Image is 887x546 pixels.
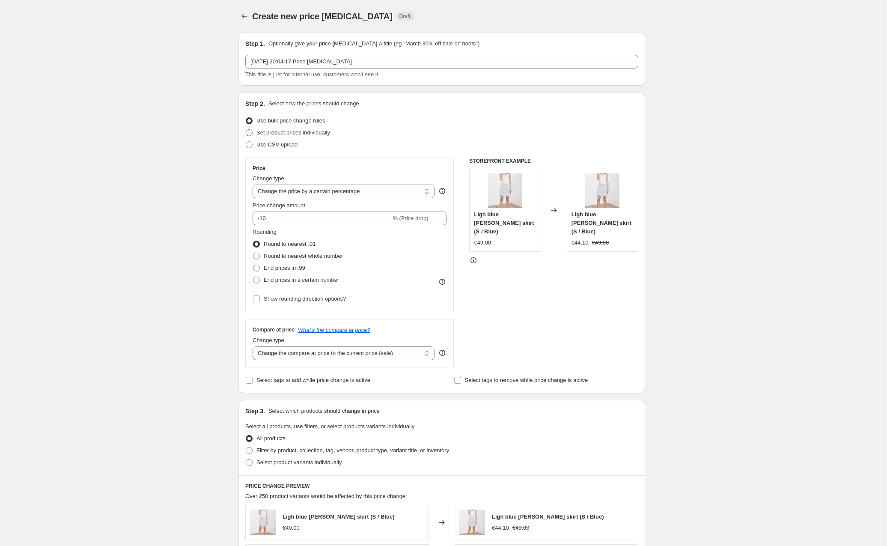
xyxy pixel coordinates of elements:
[268,39,479,48] p: Optionally give your price [MEDICAL_DATA] a title (eg "March 30% off sale on boots")
[253,337,284,343] span: Change type
[459,510,485,535] img: 849_80x.jpg
[250,510,276,535] img: 849_80x.jpg
[571,211,631,235] span: Ligh blue [PERSON_NAME] skirt (S / Blue)
[256,117,325,124] span: Use bulk price change rules
[256,447,449,454] span: Filter by product, collection, tag, vendor, product type, variant title, or inventory
[245,407,265,415] h2: Step 3.
[283,513,394,520] span: Ligh blue [PERSON_NAME] skirt (S / Blue)
[264,277,339,283] span: End prices in a certain number
[298,327,370,333] button: What's the compare at price?
[245,493,407,499] span: Over 250 product variants would be affected by this price change:
[245,423,414,430] span: Select all products, use filters, or select products variants individually
[245,483,638,489] h6: PRICE CHANGE PREVIEW
[256,129,330,136] span: Set product prices individually
[264,253,343,259] span: Round to nearest whole number
[245,55,638,69] input: 30% off holiday sale
[256,377,370,383] span: Select tags to add while price change is active
[256,141,298,148] span: Use CSV upload
[585,173,619,208] img: 849_80x.jpg
[252,12,393,21] span: Create new price [MEDICAL_DATA]
[438,349,446,357] div: help
[264,265,305,271] span: End prices in .99
[253,229,277,235] span: Rounding
[253,202,305,209] span: Price change amount
[264,241,316,247] span: Round to nearest .01
[469,158,638,164] h6: STOREFRONT EXAMPLE
[571,239,589,247] div: €44.10
[512,524,530,532] strike: €49.00
[245,71,378,78] span: This title is just for internal use, customers won't see it
[399,13,411,20] span: Draft
[474,211,534,235] span: Ligh blue [PERSON_NAME] skirt (S / Blue)
[256,459,342,465] span: Select product variants individually
[438,187,446,195] div: help
[238,10,250,22] button: Price change jobs
[253,212,391,225] input: -15
[268,99,359,108] p: Select how the prices should change
[253,326,295,333] h3: Compare at price
[592,239,609,247] strike: €49.00
[488,173,522,208] img: 849_80x.jpg
[245,39,265,48] h2: Step 1.
[393,215,428,221] span: % (Price drop)
[253,175,284,182] span: Change type
[492,524,509,532] div: €44.10
[474,239,491,247] div: €49.00
[245,99,265,108] h2: Step 2.
[283,524,300,532] div: €49.00
[465,377,588,383] span: Select tags to remove while price change is active
[264,295,346,302] span: Show rounding direction options?
[253,165,265,172] h3: Price
[268,407,380,415] p: Select which products should change in price
[256,435,286,442] span: All products
[492,513,604,520] span: Ligh blue [PERSON_NAME] skirt (S / Blue)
